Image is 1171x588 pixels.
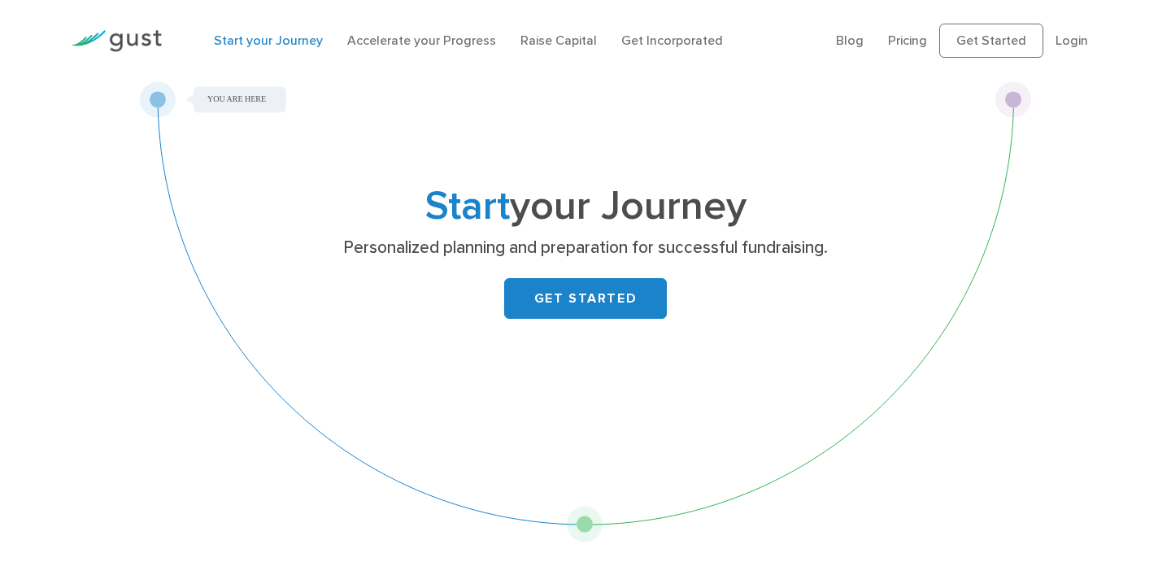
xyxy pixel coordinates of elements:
[264,188,907,225] h1: your Journey
[271,237,901,259] p: Personalized planning and preparation for successful fundraising.
[425,182,510,230] span: Start
[504,278,667,319] a: GET STARTED
[888,33,927,48] a: Pricing
[621,33,723,48] a: Get Incorporated
[1056,33,1088,48] a: Login
[214,33,323,48] a: Start your Journey
[347,33,496,48] a: Accelerate your Progress
[836,33,864,48] a: Blog
[520,33,597,48] a: Raise Capital
[71,30,162,52] img: Gust Logo
[939,24,1043,58] a: Get Started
